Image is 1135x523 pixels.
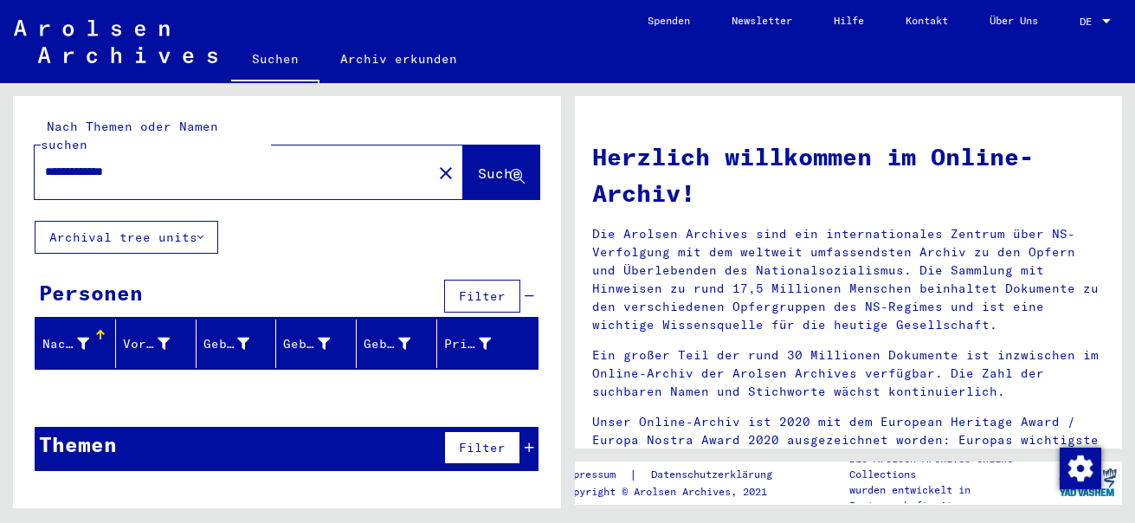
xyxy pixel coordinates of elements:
[435,163,456,184] mat-icon: close
[592,225,1106,334] p: Die Arolsen Archives sind ein internationales Zentrum über NS-Verfolgung mit dem weltweit umfasse...
[849,482,1054,513] p: wurden entwickelt in Partnerschaft mit
[197,320,277,368] mat-header-cell: Geburtsname
[592,413,1106,468] p: Unser Online-Archiv ist 2020 mit dem European Heritage Award / Europa Nostra Award 2020 ausgezeic...
[444,335,491,353] div: Prisoner #
[592,139,1106,211] h1: Herzlich willkommen im Online-Archiv!
[364,330,436,358] div: Geburtsdatum
[283,330,356,358] div: Geburt‏
[637,466,793,484] a: Datenschutzerklärung
[116,320,197,368] mat-header-cell: Vorname
[123,335,170,353] div: Vorname
[35,221,218,254] button: Archival tree units
[35,320,116,368] mat-header-cell: Nachname
[592,346,1106,401] p: Ein großer Teil der rund 30 Millionen Dokumente ist inzwischen im Online-Archiv der Arolsen Archi...
[463,145,539,199] button: Suche
[1059,447,1100,488] div: Zustimmung ändern
[41,119,218,152] mat-label: Nach Themen oder Namen suchen
[319,38,478,80] a: Archiv erkunden
[231,38,319,83] a: Suchen
[14,20,217,63] img: Arolsen_neg.svg
[561,466,793,484] div: |
[561,466,629,484] a: Impressum
[42,330,115,358] div: Nachname
[444,431,520,464] button: Filter
[276,320,357,368] mat-header-cell: Geburt‏
[42,335,89,353] div: Nachname
[429,155,463,190] button: Clear
[1055,461,1120,504] img: yv_logo.png
[364,335,410,353] div: Geburtsdatum
[561,484,793,500] p: Copyright © Arolsen Archives, 2021
[444,280,520,313] button: Filter
[283,335,330,353] div: Geburt‏
[39,277,143,308] div: Personen
[39,429,117,460] div: Themen
[437,320,538,368] mat-header-cell: Prisoner #
[203,330,276,358] div: Geburtsname
[203,335,250,353] div: Geburtsname
[123,330,196,358] div: Vorname
[357,320,437,368] mat-header-cell: Geburtsdatum
[849,451,1054,482] p: Die Arolsen Archives Online-Collections
[459,288,506,304] span: Filter
[459,440,506,455] span: Filter
[478,165,521,182] span: Suche
[1080,16,1099,28] span: DE
[444,330,517,358] div: Prisoner #
[1060,448,1101,489] img: Zustimmung ändern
